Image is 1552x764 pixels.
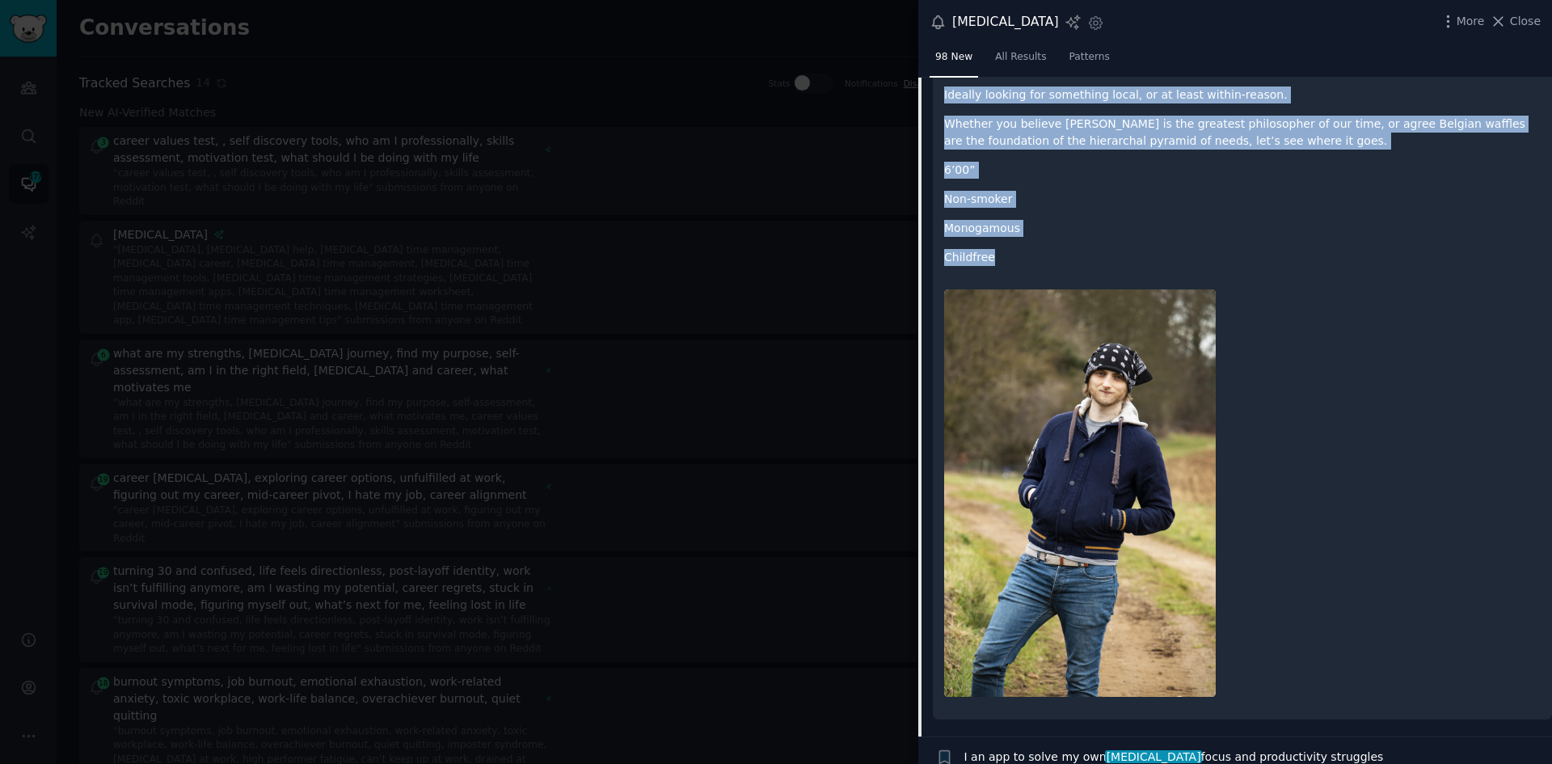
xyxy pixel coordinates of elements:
[1490,13,1541,30] button: Close
[1457,13,1485,30] span: More
[944,116,1541,150] p: Whether you believe [PERSON_NAME] is the greatest philosopher of our time, or agree Belgian waffl...
[935,50,972,65] span: 98 New
[952,12,1059,32] div: [MEDICAL_DATA]
[989,44,1052,78] a: All Results
[944,249,1541,266] p: Childfree
[1510,13,1541,30] span: Close
[930,44,978,78] a: 98 New
[944,289,1216,697] img: 31 [M4F] [Photo] UK West Suffolk - average scottish cat enjoyer
[944,191,1541,208] p: Non-smoker
[1440,13,1485,30] button: More
[1064,44,1115,78] a: Patterns
[944,220,1541,237] p: Monogamous
[1069,50,1110,65] span: Patterns
[944,162,1541,179] p: 6’00”
[995,50,1046,65] span: All Results
[1105,750,1202,763] span: [MEDICAL_DATA]
[944,87,1541,103] p: Ideally looking for something local, or at least within-reason.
